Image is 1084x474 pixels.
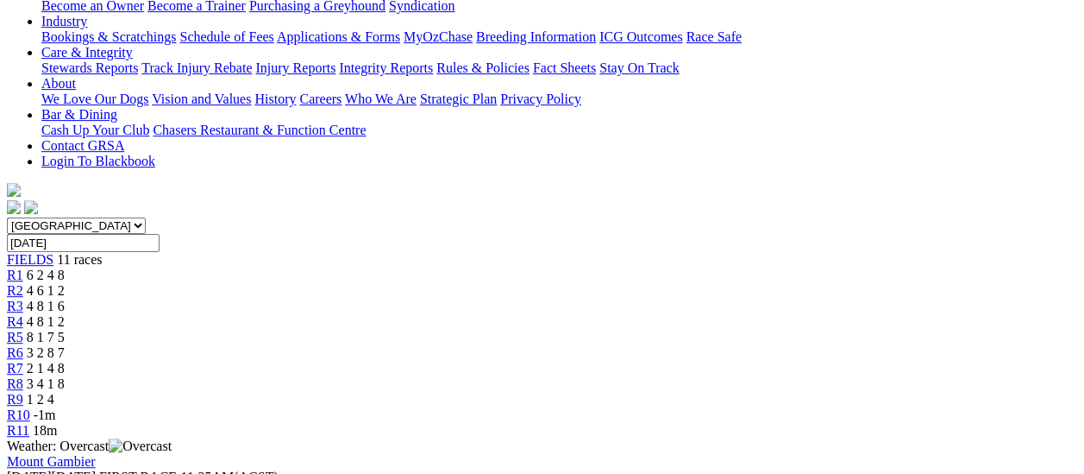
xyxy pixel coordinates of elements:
a: Applications & Forms [277,29,400,44]
a: R5 [7,330,23,344]
a: R4 [7,314,23,329]
a: Care & Integrity [41,45,133,60]
a: Schedule of Fees [179,29,273,44]
a: Injury Reports [255,60,335,75]
a: Privacy Policy [500,92,581,106]
span: Weather: Overcast [7,439,172,453]
a: Race Safe [686,29,741,44]
a: Rules & Policies [436,60,529,75]
a: Bookings & Scratchings [41,29,176,44]
a: R1 [7,268,23,282]
a: Mount Gambier [7,454,96,469]
input: Select date [7,234,160,252]
img: logo-grsa-white.png [7,183,21,197]
a: Careers [299,92,341,106]
a: Strategic Plan [420,92,497,106]
a: Track Injury Rebate [141,60,252,75]
span: 8 1 7 5 [27,330,65,344]
img: facebook.svg [7,200,21,214]
a: Login To Blackbook [41,154,155,168]
div: Bar & Dining [41,123,1077,138]
a: R11 [7,423,29,438]
div: About [41,92,1077,107]
a: R9 [7,392,23,407]
a: R2 [7,283,23,298]
a: Vision and Values [152,92,251,106]
a: R8 [7,376,23,391]
a: Bar & Dining [41,107,117,122]
a: We Love Our Dogs [41,92,148,106]
span: 4 8 1 2 [27,314,65,329]
a: R7 [7,361,23,376]
a: FIELDS [7,252,53,267]
a: Stewards Reports [41,60,138,75]
a: Stay On Track [599,60,679,75]
a: MyOzChase [404,29,473,44]
a: About [41,76,76,91]
span: 4 8 1 6 [27,299,65,313]
span: -1m [34,408,56,422]
a: Cash Up Your Club [41,123,149,137]
span: 4 6 1 2 [27,283,65,298]
span: 3 4 1 8 [27,376,65,391]
span: 2 1 4 8 [27,361,65,376]
a: Fact Sheets [533,60,596,75]
img: twitter.svg [24,200,38,214]
div: Industry [41,29,1077,45]
span: 1 2 4 [27,392,54,407]
span: 3 2 8 7 [27,345,65,360]
a: Chasers Restaurant & Function Centre [153,123,366,137]
span: 11 races [57,252,102,267]
a: ICG Outcomes [599,29,682,44]
div: Care & Integrity [41,60,1077,76]
a: Industry [41,14,87,28]
a: Contact GRSA [41,138,124,153]
a: Breeding Information [476,29,596,44]
img: Overcast [109,439,172,454]
span: 6 2 4 8 [27,268,65,282]
a: R6 [7,345,23,360]
a: History [254,92,296,106]
a: Integrity Reports [339,60,433,75]
span: 18m [33,423,57,438]
a: R3 [7,299,23,313]
a: Who We Are [345,92,417,106]
a: R10 [7,408,30,422]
